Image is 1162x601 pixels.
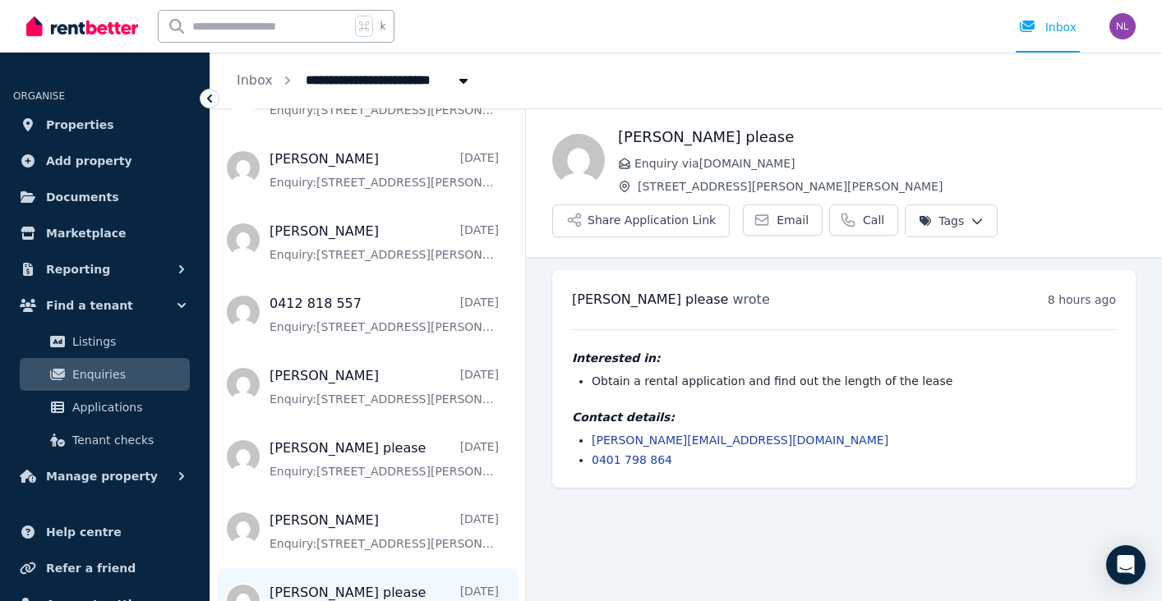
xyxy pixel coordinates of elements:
button: Manage property [13,460,196,493]
span: Properties [46,115,114,135]
div: Open Intercom Messenger [1106,545,1146,585]
span: Enquiries [72,365,183,384]
span: Listings [72,332,183,351]
a: Refer a friend [13,552,196,585]
span: Email [777,212,809,228]
span: Documents [46,187,119,207]
a: Documents [13,181,196,213]
span: ORGANISE [13,90,65,102]
h1: [PERSON_NAME] please [618,126,1136,149]
a: Email [743,204,823,236]
a: 0412 818 557[DATE]Enquiry:[STREET_ADDRESS][PERSON_NAME][PERSON_NAME]. [270,294,499,335]
a: Marketplace [13,217,196,250]
a: [PERSON_NAME][DATE]Enquiry:[STREET_ADDRESS][PERSON_NAME][PERSON_NAME]. [270,366,499,407]
span: Tenant checks [72,430,183,450]
img: RentBetter [26,14,138,39]
span: Enquiry via [DOMAIN_NAME] [634,155,1136,172]
span: [STREET_ADDRESS][PERSON_NAME][PERSON_NAME] [638,178,1136,195]
a: [PERSON_NAME][EMAIL_ADDRESS][DOMAIN_NAME] [592,434,888,447]
a: Call [829,204,898,236]
span: Call [863,212,884,228]
h4: Interested in: [572,350,1116,366]
a: [PERSON_NAME] please[DATE]Enquiry:[STREET_ADDRESS][PERSON_NAME][PERSON_NAME]. [270,438,499,479]
div: Inbox [1019,19,1077,35]
a: Add property [13,145,196,177]
button: Reporting [13,253,196,286]
span: Tags [919,213,964,229]
a: Tenant checks [20,424,190,456]
a: 0401 798 864 [592,453,672,466]
h4: Contact details: [572,409,1116,425]
nav: Breadcrumb [210,53,498,108]
a: [PERSON_NAME][DATE]Enquiry:[STREET_ADDRESS][PERSON_NAME][PERSON_NAME]. [270,222,499,263]
span: Marketplace [46,223,126,243]
img: andrew please [552,134,605,186]
span: Help centre [46,522,122,542]
a: Properties [13,108,196,141]
span: Find a tenant [46,296,133,315]
a: Applications [20,391,190,424]
button: Tags [905,204,998,237]
a: Inbox [237,72,273,88]
span: Applications [72,397,183,417]
li: Obtain a rental application and find out the length of the lease [592,373,1116,389]
span: k [380,20,385,33]
button: Find a tenant [13,289,196,322]
a: Enquiry:[STREET_ADDRESS][PERSON_NAME][PERSON_NAME]. [270,77,499,118]
span: Manage property [46,466,158,486]
a: Listings [20,325,190,358]
span: wrote [733,291,770,307]
time: 8 hours ago [1048,293,1116,306]
a: [PERSON_NAME][DATE]Enquiry:[STREET_ADDRESS][PERSON_NAME][PERSON_NAME]. [270,511,499,552]
button: Share Application Link [552,204,730,237]
span: Add property [46,151,132,171]
a: [PERSON_NAME][DATE]Enquiry:[STREET_ADDRESS][PERSON_NAME][PERSON_NAME]. [270,149,499,190]
a: Help centre [13,516,196,548]
span: Reporting [46,259,110,279]
span: [PERSON_NAME] please [572,291,728,307]
img: NICOLE LAMERS [1109,13,1136,39]
a: Enquiries [20,358,190,391]
span: Refer a friend [46,558,136,578]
